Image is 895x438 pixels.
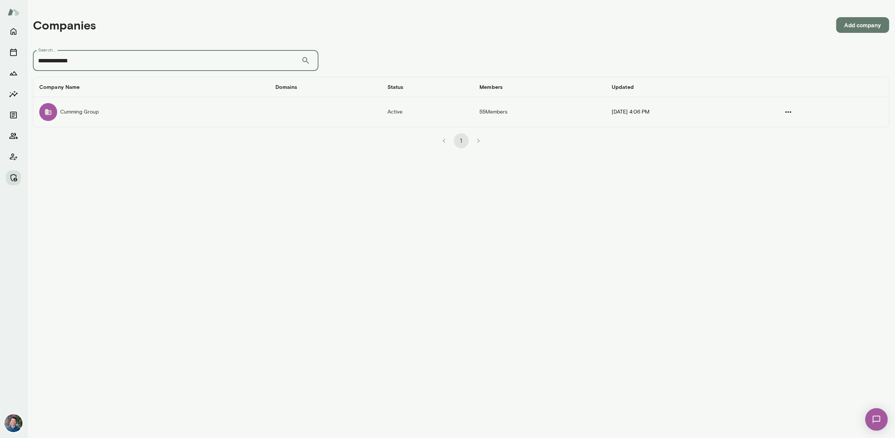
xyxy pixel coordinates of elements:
[435,133,487,148] nav: pagination navigation
[6,87,21,102] button: Insights
[33,127,889,148] div: pagination
[473,97,606,127] td: 55 Members
[33,77,889,127] table: companies table
[606,97,770,127] td: [DATE] 4:06 PM
[275,83,376,91] h6: Domains
[38,47,55,53] label: Search...
[7,5,19,19] img: Mento
[39,83,263,91] h6: Company Name
[454,133,469,148] button: page 1
[6,66,21,81] button: Growth Plan
[6,170,21,185] button: Manage
[33,97,269,127] td: Cumming Group
[381,97,473,127] td: Active
[6,128,21,143] button: Members
[836,17,889,33] button: Add company
[612,83,764,91] h6: Updated
[6,108,21,122] button: Documents
[33,18,96,32] h4: Companies
[479,83,600,91] h6: Members
[387,83,467,91] h6: Status
[6,24,21,39] button: Home
[4,414,22,432] img: Alex Yu
[6,45,21,60] button: Sessions
[6,149,21,164] button: Client app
